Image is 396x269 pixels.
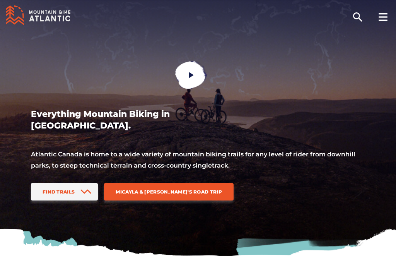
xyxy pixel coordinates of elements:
[104,183,234,200] a: Micayla & [PERSON_NAME]'s Road Trip
[31,108,205,132] h1: Everything Mountain Biking in [GEOGRAPHIC_DATA].
[116,189,222,195] span: Micayla & [PERSON_NAME]'s Road Trip
[31,149,365,171] p: Atlantic Canada is home to a wide variety of mountain biking trails for any level of rider from d...
[31,183,98,200] a: Find Trails
[188,71,195,79] ion-icon: play
[43,189,75,195] span: Find Trails
[352,11,364,23] ion-icon: search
